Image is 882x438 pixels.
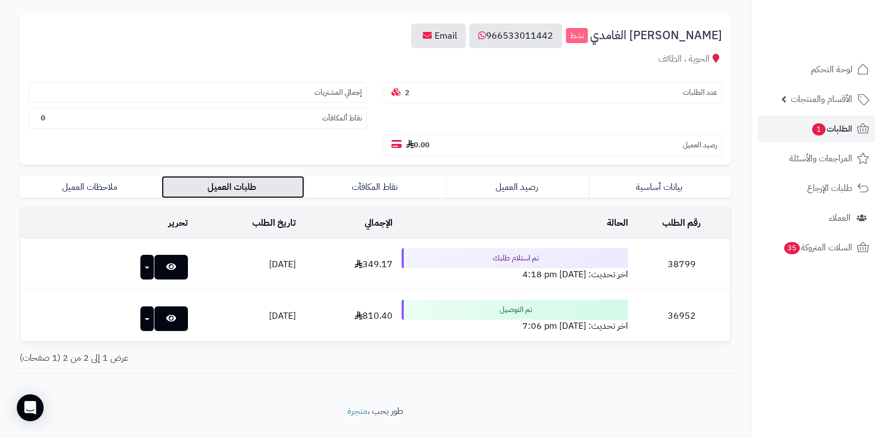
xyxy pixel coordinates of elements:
[397,291,633,342] td: اخر تحديث: [DATE] 7:06 pm
[791,91,852,107] span: الأقسام والمنتجات
[397,208,633,239] td: الحالة
[590,29,722,42] span: [PERSON_NAME] الغامدي
[300,239,397,290] td: 349.17
[29,53,722,66] div: الحوية ، الطائف
[20,208,192,239] td: تحرير
[589,176,731,198] a: بيانات أساسية
[829,210,851,226] span: العملاء
[633,239,730,290] td: 38799
[192,239,300,290] td: [DATE]
[811,62,852,77] span: لوحة التحكم
[406,139,430,150] b: 0.00
[758,115,875,142] a: الطلبات1
[633,208,730,239] td: رقم الطلب
[566,28,588,44] small: نشط
[446,176,588,198] a: رصيد العميل
[758,204,875,231] a: العملاء
[789,151,852,166] span: المراجعات والأسئلة
[17,394,44,421] div: Open Intercom Messenger
[683,87,717,98] small: عدد الطلبات
[314,87,362,98] small: إجمالي المشتريات
[11,352,375,365] div: عرض 1 إلى 2 من 2 (1 صفحات)
[405,87,409,98] b: 2
[758,145,875,172] a: المراجعات والأسئلة
[812,123,826,136] span: 1
[20,176,162,198] a: ملاحظات العميل
[758,234,875,261] a: السلات المتروكة35
[783,240,852,255] span: السلات المتروكة
[758,56,875,83] a: لوحة التحكم
[192,208,300,239] td: تاريخ الطلب
[469,24,562,48] a: 966533011442
[683,140,717,151] small: رصيد العميل
[758,175,875,202] a: طلبات الإرجاع
[784,242,800,254] span: 35
[411,24,466,48] a: Email
[304,176,446,198] a: نقاط المكافآت
[807,180,852,196] span: طلبات الإرجاع
[162,176,304,198] a: طلبات العميل
[811,121,852,137] span: الطلبات
[402,248,628,268] div: تم استلام طلبك
[322,113,362,124] small: نقاط ألمكافآت
[300,291,397,342] td: 810.40
[397,239,633,290] td: اخر تحديث: [DATE] 4:18 pm
[41,113,45,123] b: 0
[633,291,730,342] td: 36952
[347,404,367,418] a: متجرة
[300,208,397,239] td: الإجمالي
[192,291,300,342] td: [DATE]
[402,300,628,320] div: تم التوصيل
